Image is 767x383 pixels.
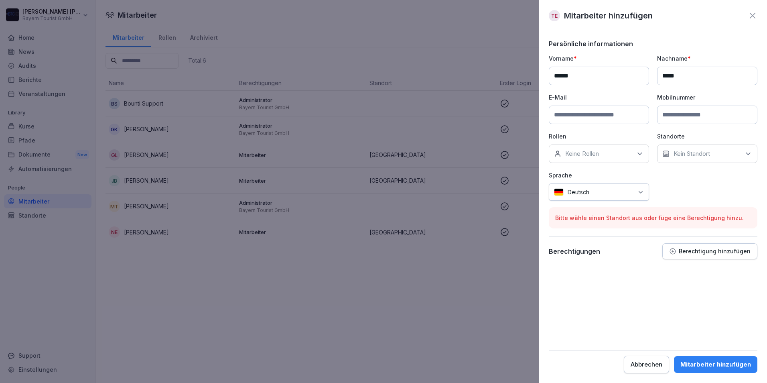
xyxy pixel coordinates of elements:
p: Berechtigung hinzufügen [679,248,751,255]
p: Rollen [549,132,649,141]
img: de.svg [554,188,564,196]
div: Abbrechen [631,360,662,369]
p: Kein Standort [674,150,710,158]
p: Standorte [657,132,757,141]
div: TE [549,10,560,21]
button: Berechtigung hinzufügen [662,243,757,259]
p: Sprache [549,171,649,179]
button: Mitarbeiter hinzufügen [674,356,757,373]
div: Deutsch [549,183,649,201]
p: Bitte wähle einen Standort aus oder füge eine Berechtigung hinzu. [555,214,751,222]
p: Persönliche informationen [549,40,757,48]
div: Mitarbeiter hinzufügen [680,360,751,369]
p: Mobilnummer [657,93,757,102]
p: Mitarbeiter hinzufügen [564,10,653,22]
p: Berechtigungen [549,247,600,255]
p: Vorname [549,54,649,63]
p: Nachname [657,54,757,63]
p: E-Mail [549,93,649,102]
p: Keine Rollen [565,150,599,158]
button: Abbrechen [624,356,669,373]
